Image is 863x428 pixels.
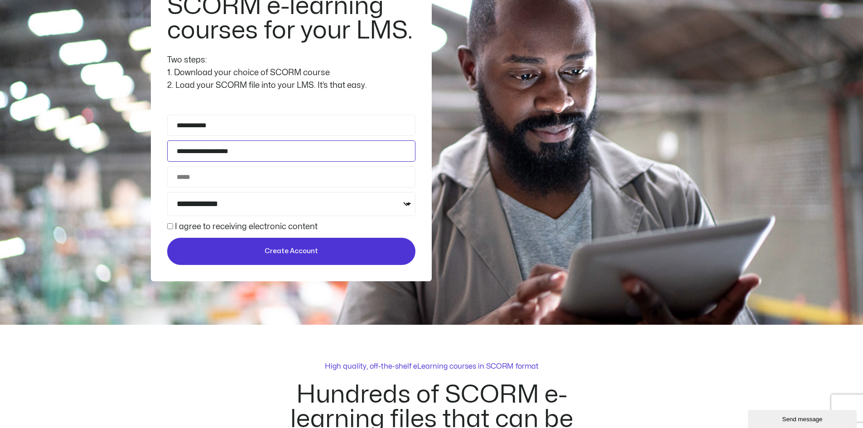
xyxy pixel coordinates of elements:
[167,54,415,67] div: Two steps:
[265,246,318,257] span: Create Account
[175,223,318,231] label: I agree to receiving electronic content
[325,361,539,372] p: High quality, off-the-shelf eLearning courses in SCORM format
[748,408,858,428] iframe: chat widget
[167,238,415,265] button: Create Account
[167,67,415,79] div: 1. Download your choice of SCORM course
[167,79,415,92] div: 2. Load your SCORM file into your LMS. It’s that easy.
